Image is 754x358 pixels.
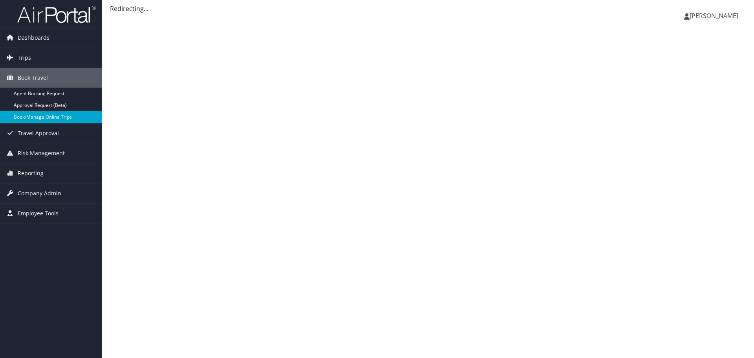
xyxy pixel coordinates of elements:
[18,184,61,203] span: Company Admin
[18,68,48,88] span: Book Travel
[18,163,44,183] span: Reporting
[18,143,65,163] span: Risk Management
[684,4,746,28] a: [PERSON_NAME]
[18,48,31,68] span: Trips
[18,28,49,48] span: Dashboards
[17,5,96,24] img: airportal-logo.png
[18,123,59,143] span: Travel Approval
[690,11,738,20] span: [PERSON_NAME]
[18,204,59,223] span: Employee Tools
[110,4,746,13] div: Redirecting...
